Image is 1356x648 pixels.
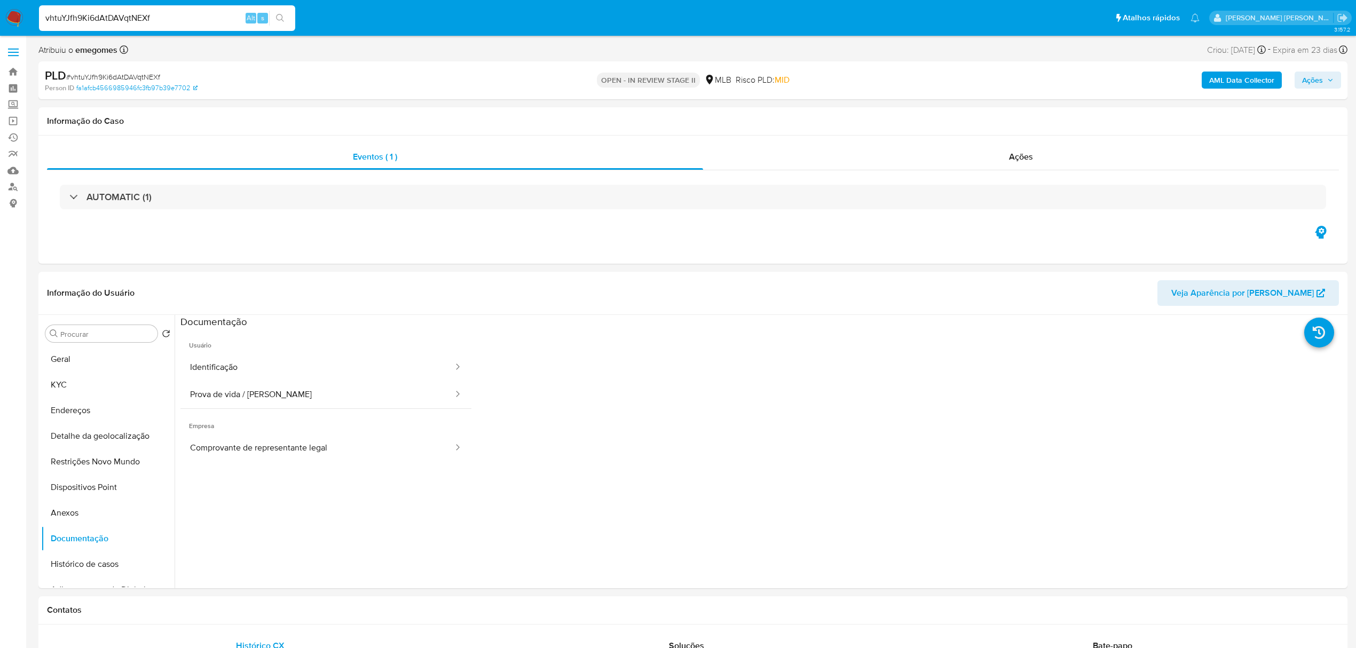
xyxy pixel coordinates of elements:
button: KYC [41,372,175,398]
span: Ações [1009,151,1033,163]
p: emerson.gomes@mercadopago.com.br [1226,13,1334,23]
span: Risco PLD: [736,74,790,86]
span: MID [775,74,790,86]
span: Expira em 23 dias [1273,44,1337,56]
span: Alt [247,13,255,23]
input: Pesquise usuários ou casos... [39,11,295,25]
span: # vhtuYJfh9Ki6dAtDAVqtNEXf [66,72,160,82]
h3: AUTOMATIC (1) [86,191,152,203]
button: Geral [41,346,175,372]
div: AUTOMATIC (1) [60,185,1326,209]
button: AML Data Collector [1202,72,1282,89]
button: Documentação [41,526,175,551]
span: Eventos ( 1 ) [353,151,397,163]
b: PLD [45,67,66,84]
input: Procurar [60,329,153,339]
button: Procurar [50,329,58,338]
h1: Informação do Usuário [47,288,135,298]
span: s [261,13,264,23]
span: - [1268,43,1271,57]
b: AML Data Collector [1209,72,1274,89]
span: Veja Aparência por [PERSON_NAME] [1171,280,1314,306]
span: Atalhos rápidos [1123,12,1180,23]
div: MLB [704,74,731,86]
button: Endereços [41,398,175,423]
a: fa1afcb4566985946fc3fb97b39e7702 [76,83,198,93]
button: Detalhe da geolocalização [41,423,175,449]
b: emegomes [73,44,117,56]
button: Ações [1295,72,1341,89]
p: OPEN - IN REVIEW STAGE II [597,73,700,88]
button: Dispositivos Point [41,475,175,500]
span: Ações [1302,72,1323,89]
button: Retornar ao pedido padrão [162,329,170,341]
button: Histórico de casos [41,551,175,577]
h1: Informação do Caso [47,116,1339,127]
b: Person ID [45,83,74,93]
a: Sair [1337,12,1348,23]
button: Restrições Novo Mundo [41,449,175,475]
button: search-icon [269,11,291,26]
span: Atribuiu o [38,44,117,56]
div: Criou: [DATE] [1207,43,1266,57]
h1: Contatos [47,605,1339,615]
button: Anexos [41,500,175,526]
button: Adiantamentos de Dinheiro [41,577,175,603]
a: Notificações [1191,13,1200,22]
button: Veja Aparência por [PERSON_NAME] [1157,280,1339,306]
